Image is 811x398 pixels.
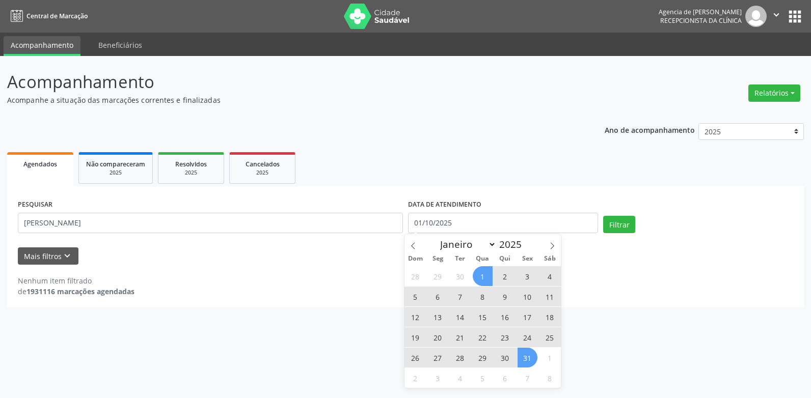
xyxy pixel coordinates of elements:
[428,287,448,306] span: Outubro 6, 2025
[494,255,516,262] span: Qui
[406,266,425,286] span: Setembro 28, 2025
[7,95,565,105] p: Acompanhe a situação das marcações correntes e finalizadas
[436,237,497,251] select: Month
[495,348,515,367] span: Outubro 30, 2025
[86,169,145,177] div: 2025
[406,348,425,367] span: Outubro 26, 2025
[771,9,782,20] i: 
[518,307,537,327] span: Outubro 17, 2025
[91,36,149,54] a: Beneficiários
[86,160,145,168] span: Não compareceram
[18,247,78,265] button: Mais filtroskeyboard_arrow_down
[495,368,515,388] span: Novembro 6, 2025
[450,368,470,388] span: Novembro 4, 2025
[450,327,470,347] span: Outubro 21, 2025
[26,12,88,20] span: Central de Marcação
[603,216,635,233] button: Filtrar
[406,307,425,327] span: Outubro 12, 2025
[18,286,134,297] div: de
[428,266,448,286] span: Setembro 29, 2025
[473,307,493,327] span: Outubro 15, 2025
[540,368,560,388] span: Novembro 8, 2025
[748,84,800,102] button: Relatórios
[449,255,471,262] span: Ter
[450,287,470,306] span: Outubro 7, 2025
[518,287,537,306] span: Outubro 10, 2025
[26,287,134,296] strong: 1931116 marcações agendadas
[404,255,427,262] span: Dom
[473,287,493,306] span: Outubro 8, 2025
[62,250,73,262] i: keyboard_arrow_down
[246,160,280,168] span: Cancelados
[540,327,560,347] span: Outubro 25, 2025
[659,8,742,16] div: Agencia de [PERSON_NAME]
[18,213,403,233] input: Nome, código do beneficiário ou CPF
[18,275,134,286] div: Nenhum item filtrado
[428,327,448,347] span: Outubro 20, 2025
[18,197,52,213] label: PESQUISAR
[540,266,560,286] span: Outubro 4, 2025
[518,327,537,347] span: Outubro 24, 2025
[495,287,515,306] span: Outubro 9, 2025
[7,69,565,95] p: Acompanhamento
[540,307,560,327] span: Outubro 18, 2025
[406,287,425,306] span: Outubro 5, 2025
[426,255,449,262] span: Seg
[428,307,448,327] span: Outubro 13, 2025
[428,368,448,388] span: Novembro 3, 2025
[175,160,207,168] span: Resolvidos
[166,169,217,177] div: 2025
[660,16,742,25] span: Recepcionista da clínica
[406,368,425,388] span: Novembro 2, 2025
[540,348,560,367] span: Novembro 1, 2025
[767,6,786,27] button: 
[473,348,493,367] span: Outubro 29, 2025
[450,348,470,367] span: Outubro 28, 2025
[745,6,767,27] img: img
[495,327,515,347] span: Outubro 23, 2025
[23,160,57,168] span: Agendados
[786,8,804,25] button: apps
[473,327,493,347] span: Outubro 22, 2025
[428,348,448,367] span: Outubro 27, 2025
[538,255,561,262] span: Sáb
[495,307,515,327] span: Outubro 16, 2025
[473,266,493,286] span: Outubro 1, 2025
[7,8,88,24] a: Central de Marcação
[495,266,515,286] span: Outubro 2, 2025
[471,255,494,262] span: Qua
[518,266,537,286] span: Outubro 3, 2025
[408,197,481,213] label: DATA DE ATENDIMENTO
[4,36,80,56] a: Acompanhamento
[496,238,530,251] input: Year
[516,255,538,262] span: Sex
[473,368,493,388] span: Novembro 5, 2025
[237,169,288,177] div: 2025
[450,307,470,327] span: Outubro 14, 2025
[605,123,695,136] p: Ano de acompanhamento
[406,327,425,347] span: Outubro 19, 2025
[518,368,537,388] span: Novembro 7, 2025
[408,213,598,233] input: Selecione um intervalo
[540,287,560,306] span: Outubro 11, 2025
[518,348,537,367] span: Outubro 31, 2025
[450,266,470,286] span: Setembro 30, 2025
